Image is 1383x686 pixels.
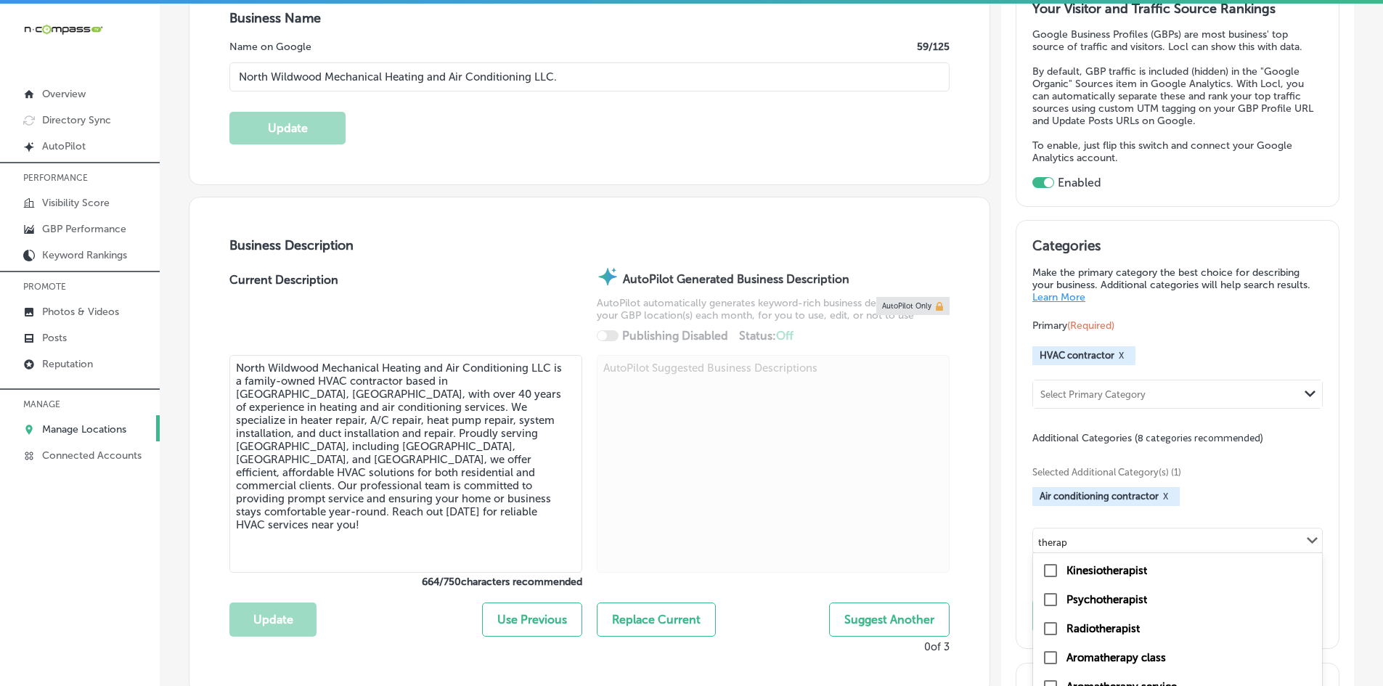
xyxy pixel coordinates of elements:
[623,272,849,286] strong: AutoPilot Generated Business Description
[1032,600,1149,632] button: Update
[1032,467,1312,478] span: Selected Additional Category(s) (1)
[1058,176,1101,189] label: Enabled
[42,423,126,436] p: Manage Locations
[482,603,582,637] button: Use Previous
[1032,266,1323,303] p: Make the primary category the best choice for describing your business. Additional categories wil...
[1032,432,1263,444] span: Additional Categories
[229,576,582,588] label: 664 / 750 characters recommended
[924,640,950,653] p: 0 of 3
[1040,491,1159,502] span: Air conditioning contractor
[1066,564,1147,577] label: Kinesiotherapist
[229,237,950,253] h3: Business Description
[1040,350,1114,361] span: HVAC contractor
[42,449,142,462] p: Connected Accounts
[42,114,111,126] p: Directory Sync
[1032,65,1323,127] p: By default, GBP traffic is included (hidden) in the "Google Organic" Sources item in Google Analy...
[42,88,86,100] p: Overview
[1040,388,1146,399] div: Select Primary Category
[42,197,110,209] p: Visibility Score
[1032,291,1085,303] a: Learn More
[1135,431,1263,445] span: (8 categories recommended)
[229,355,582,573] textarea: North Wildwood Mechanical Heating and Air Conditioning LLC is a family-owned HVAC contractor base...
[229,112,346,144] button: Update
[1159,491,1172,502] button: X
[229,10,950,26] h3: Business Name
[1032,139,1323,164] p: To enable, just flip this switch and connect your Google Analytics account.
[1032,1,1323,17] h3: Your Visitor and Traffic Source Rankings
[1066,622,1140,635] label: Radiotherapist
[1032,28,1323,53] p: Google Business Profiles (GBPs) are most business' top source of traffic and visitors. Locl can s...
[829,603,950,637] button: Suggest Another
[917,41,950,53] label: 59 /125
[42,332,67,344] p: Posts
[229,603,317,637] button: Update
[23,23,103,36] img: 660ab0bf-5cc7-4cb8-ba1c-48b5ae0f18e60NCTV_CLogo_TV_Black_-500x88.png
[1067,319,1114,332] span: (Required)
[42,358,93,370] p: Reputation
[1114,350,1128,362] button: X
[597,266,619,287] img: autopilot-icon
[229,62,950,91] input: Enter Location Name
[1066,593,1147,606] label: Psychotherapist
[1032,237,1323,259] h3: Categories
[1032,319,1114,332] span: Primary
[42,223,126,235] p: GBP Performance
[42,249,127,261] p: Keyword Rankings
[42,140,86,152] p: AutoPilot
[597,603,716,637] button: Replace Current
[42,306,119,318] p: Photos & Videos
[229,41,311,53] label: Name on Google
[229,273,338,355] label: Current Description
[1066,651,1166,664] label: Aromatherapy class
